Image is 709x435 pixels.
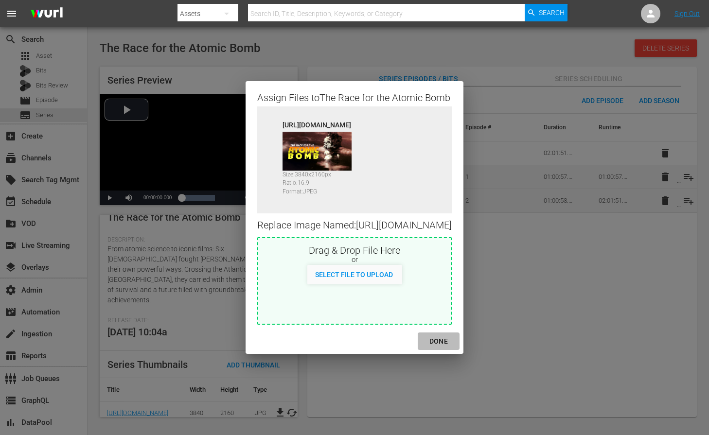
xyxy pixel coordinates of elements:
button: Select File to Upload [307,265,401,282]
button: DONE [418,332,460,350]
img: ans4CAIJ8jUAAAAAAAAAAAAAAAAAAAAAAAAgQb4GAAAAAAAAAAAAAAAAAAAAAAAAJMjXAAAAAAAAAAAAAAAAAAAAAAAAgAT5G... [23,2,70,25]
div: Replace Image Named: [URL][DOMAIN_NAME] [257,213,452,237]
div: DONE [422,335,456,348]
div: [URL][DOMAIN_NAME] [283,120,360,127]
span: Search [539,4,565,21]
div: Assign Files to The Race for the Atomic Bomb [257,91,452,103]
span: Select File to Upload [307,271,401,278]
a: Sign Out [674,10,700,17]
span: menu [6,8,18,19]
div: Drag & Drop File Here [258,244,451,255]
div: or [258,255,451,265]
img: AtomBombe_Landscape_169_ENG.jpg [283,132,352,171]
div: Size: 3840 x 2160 px Ratio: 16:9 Format: JPEG [283,171,360,191]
